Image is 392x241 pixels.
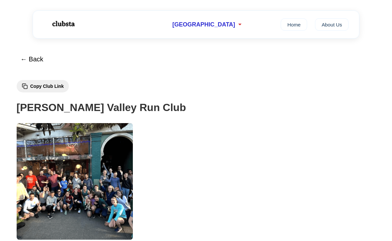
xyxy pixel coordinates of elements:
[281,18,307,31] a: Home
[17,80,69,92] button: Copy Club Link
[17,123,133,240] img: Noe Valley Run Club 1
[30,84,64,89] span: Copy Club Link
[17,52,47,67] button: ← Back
[17,99,376,116] h1: [PERSON_NAME] Valley Run Club
[315,18,349,31] a: About Us
[172,21,235,28] span: [GEOGRAPHIC_DATA]
[43,16,83,32] img: Logo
